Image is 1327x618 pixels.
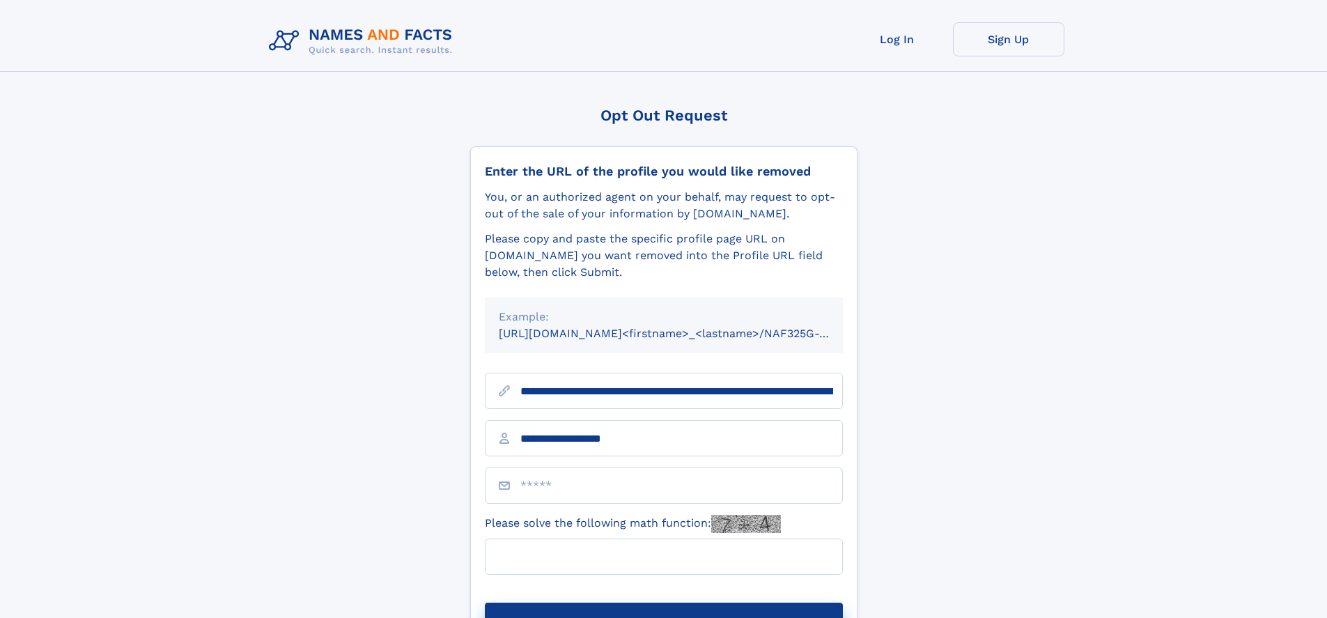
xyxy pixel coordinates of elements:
[953,22,1064,56] a: Sign Up
[263,22,464,60] img: Logo Names and Facts
[470,107,857,124] div: Opt Out Request
[485,164,843,179] div: Enter the URL of the profile you would like removed
[485,515,781,533] label: Please solve the following math function:
[841,22,953,56] a: Log In
[499,309,829,325] div: Example:
[485,231,843,281] div: Please copy and paste the specific profile page URL on [DOMAIN_NAME] you want removed into the Pr...
[485,189,843,222] div: You, or an authorized agent on your behalf, may request to opt-out of the sale of your informatio...
[499,327,869,340] small: [URL][DOMAIN_NAME]<firstname>_<lastname>/NAF325G-xxxxxxxx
